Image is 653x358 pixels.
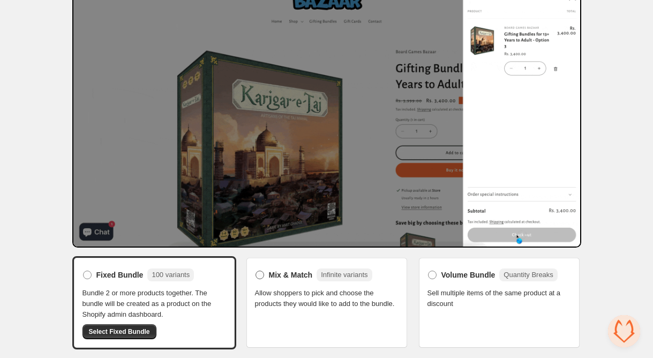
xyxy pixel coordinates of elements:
[152,271,190,279] span: 100 variants
[269,270,313,280] span: Mix & Match
[321,271,367,279] span: Infinite variants
[427,288,571,309] span: Sell multiple items of the same product at a discount
[96,270,144,280] span: Fixed Bundle
[82,288,226,320] span: Bundle 2 or more products together. The bundle will be created as a product on the Shopify admin ...
[82,324,156,339] button: Select Fixed Bundle
[608,315,640,347] a: Open chat
[89,327,150,336] span: Select Fixed Bundle
[255,288,399,309] span: Allow shoppers to pick and choose the products they would like to add to the bundle.
[441,270,496,280] span: Volume Bundle
[504,271,553,279] span: Quantity Breaks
